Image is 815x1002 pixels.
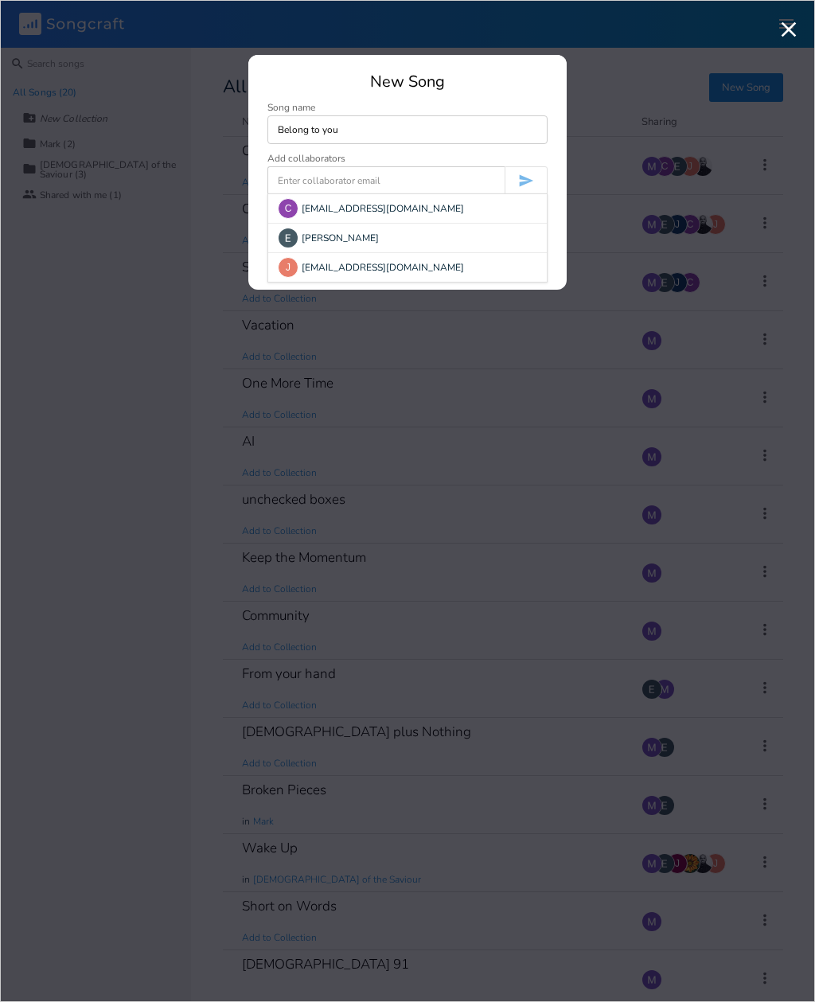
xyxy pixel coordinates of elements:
[267,74,548,90] div: New Song
[267,115,548,144] input: Enter song name
[268,194,547,223] div: [EMAIL_ADDRESS][DOMAIN_NAME]
[278,228,298,248] img: Erin Smith
[267,103,548,112] div: Song name
[267,166,505,195] input: Enter collaborator email
[278,198,298,219] div: claire.vesper
[268,224,547,252] div: [PERSON_NAME]
[267,154,345,163] div: Add collaborators
[268,253,547,282] div: [EMAIL_ADDRESS][DOMAIN_NAME]
[278,257,298,278] div: jimd407
[505,166,548,195] button: Invite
